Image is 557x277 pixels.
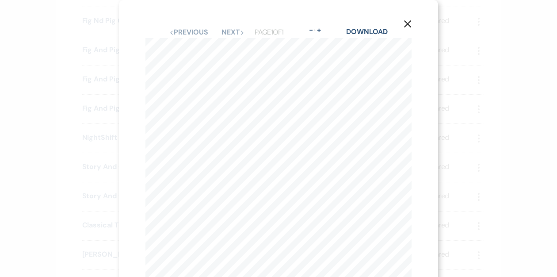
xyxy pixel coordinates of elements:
button: Previous [169,29,208,36]
button: + [316,27,323,34]
a: Download [346,27,387,36]
p: Page 1 of 1 [255,27,283,38]
button: - [307,27,314,34]
button: Next [221,29,244,36]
